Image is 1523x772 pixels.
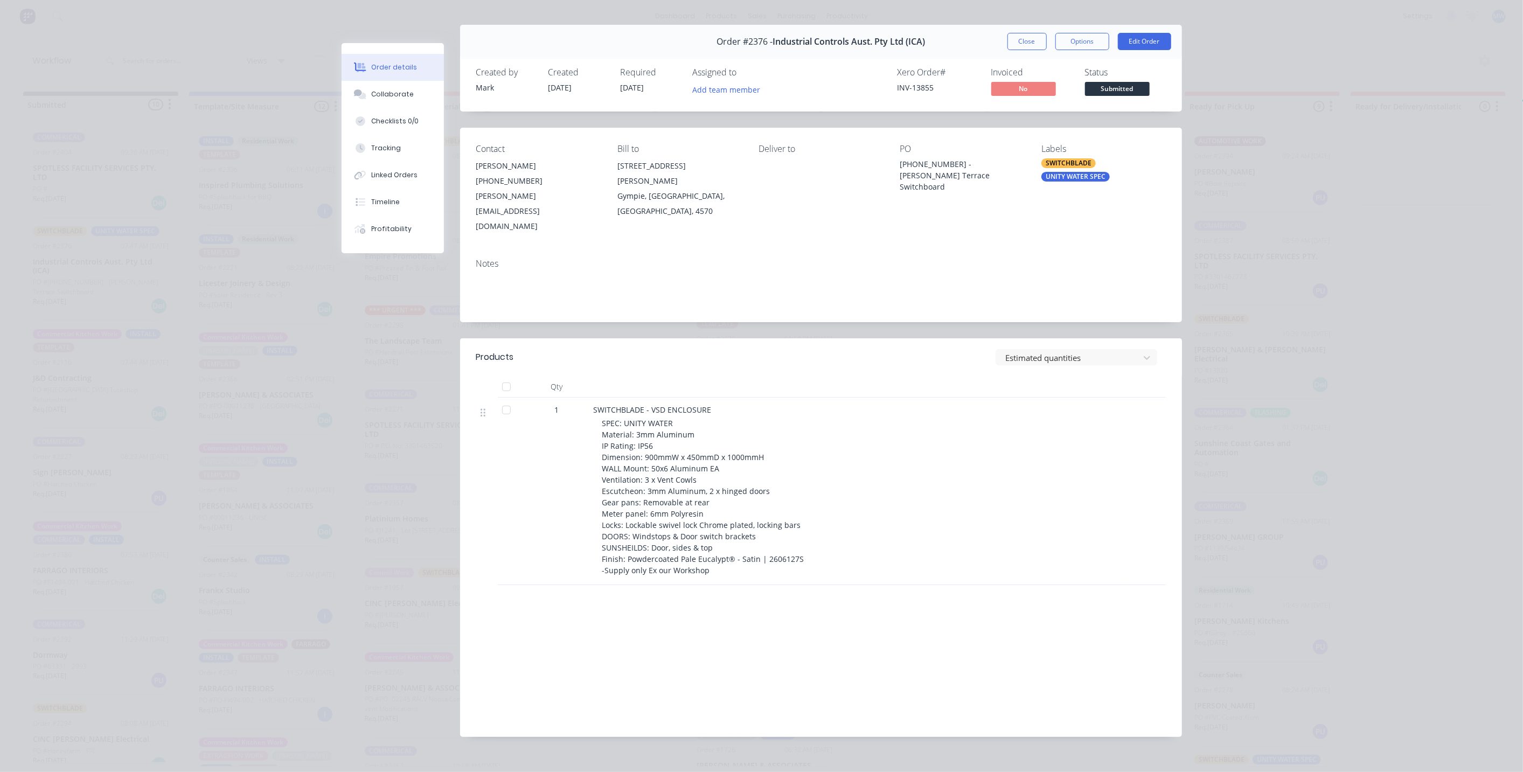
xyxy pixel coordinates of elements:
[476,158,600,173] div: [PERSON_NAME]
[371,197,400,207] div: Timeline
[342,81,444,108] button: Collaborate
[371,116,419,126] div: Checklists 0/0
[900,144,1024,154] div: PO
[525,376,589,398] div: Qty
[476,158,600,234] div: [PERSON_NAME][PHONE_NUMBER][PERSON_NAME][EMAIL_ADDRESS][DOMAIN_NAME]
[1041,172,1110,182] div: UNITY WATER SPEC
[555,404,559,415] span: 1
[594,405,712,415] span: SWITCHBLADE - VSD ENCLOSURE
[717,37,773,47] span: Order #2376 -
[476,67,536,78] div: Created by
[898,67,978,78] div: Xero Order #
[759,144,882,154] div: Deliver to
[342,54,444,81] button: Order details
[617,158,741,219] div: [STREET_ADDRESS][PERSON_NAME]Gympie, [GEOGRAPHIC_DATA], [GEOGRAPHIC_DATA], 4570
[617,189,741,219] div: Gympie, [GEOGRAPHIC_DATA], [GEOGRAPHIC_DATA], 4570
[476,351,514,364] div: Products
[548,82,572,93] span: [DATE]
[342,215,444,242] button: Profitability
[476,173,600,189] div: [PHONE_NUMBER]
[342,135,444,162] button: Tracking
[602,418,804,575] span: SPEC: UNITY WATER Material: 3mm Aluminum IP Rating: IP56 Dimension: 900mmW x 450mmD x 1000mmH WAL...
[371,62,417,72] div: Order details
[991,67,1072,78] div: Invoiced
[371,89,414,99] div: Collaborate
[1007,33,1047,50] button: Close
[548,67,608,78] div: Created
[342,189,444,215] button: Timeline
[371,143,401,153] div: Tracking
[1041,158,1096,168] div: SWITCHBLADE
[371,170,418,180] div: Linked Orders
[476,189,600,234] div: [PERSON_NAME][EMAIL_ADDRESS][DOMAIN_NAME]
[693,67,801,78] div: Assigned to
[686,82,766,96] button: Add team member
[1085,82,1150,98] button: Submitted
[476,82,536,93] div: Mark
[476,144,600,154] div: Contact
[342,108,444,135] button: Checklists 0/0
[773,37,925,47] span: Industrial Controls Aust. Pty Ltd (ICA)
[900,158,1024,192] div: [PHONE_NUMBER] - [PERSON_NAME] Terrace Switchboard
[1055,33,1109,50] button: Options
[476,259,1166,269] div: Notes
[621,67,680,78] div: Required
[693,82,766,96] button: Add team member
[342,162,444,189] button: Linked Orders
[617,158,741,189] div: [STREET_ADDRESS][PERSON_NAME]
[621,82,644,93] span: [DATE]
[1118,33,1171,50] button: Edit Order
[1085,82,1150,95] span: Submitted
[617,144,741,154] div: Bill to
[1041,144,1165,154] div: Labels
[991,82,1056,95] span: No
[898,82,978,93] div: INV-13855
[371,224,412,234] div: Profitability
[1085,67,1166,78] div: Status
